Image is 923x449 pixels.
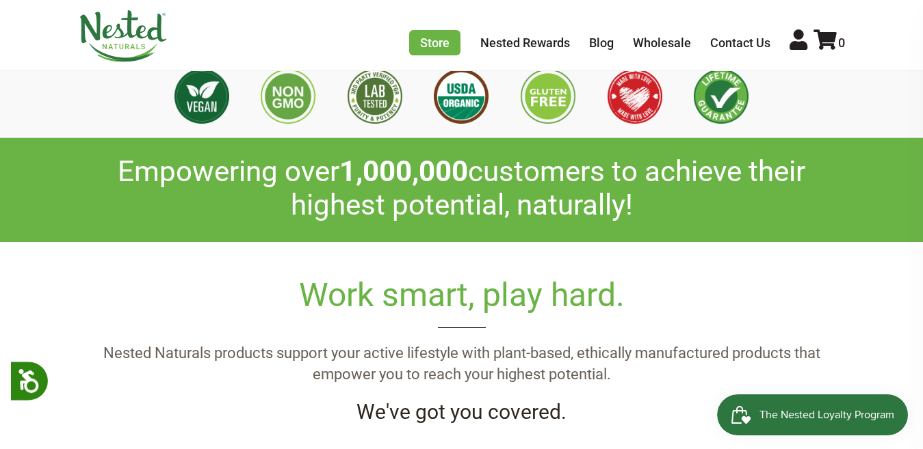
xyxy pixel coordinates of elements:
h2: Empowering over customers to achieve their highest potential, naturally! [79,155,845,221]
a: Nested Rewards [480,36,570,50]
img: Non GMO [261,69,315,124]
img: Made with Love [608,69,662,124]
p: Nested Naturals products support your active lifestyle with plant-based, ethically manufactured p... [79,343,845,385]
img: Nested Naturals [79,10,168,62]
h2: Work smart, play hard. [79,276,845,328]
span: 0 [838,36,845,50]
img: 3rd Party Lab Tested [348,69,402,124]
img: USDA Organic [434,69,489,124]
a: Store [409,30,460,55]
h4: We've got you covered. [79,400,845,424]
a: Wholesale [633,36,691,50]
span: 1,000,000 [339,154,468,188]
img: Gluten Free [521,69,575,124]
img: Vegan [174,69,229,124]
img: Lifetime Guarantee [694,69,749,124]
a: 0 [814,36,845,50]
a: Contact Us [710,36,770,50]
a: Blog [589,36,614,50]
iframe: Button to open loyalty program pop-up [717,394,909,435]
